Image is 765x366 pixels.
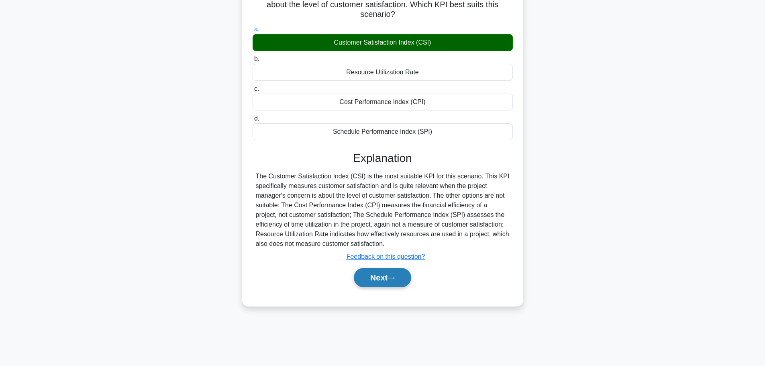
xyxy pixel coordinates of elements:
span: d. [254,115,259,122]
div: Schedule Performance Index (SPI) [253,123,513,140]
div: Cost Performance Index (CPI) [253,94,513,110]
a: Feedback on this question? [347,253,425,260]
h3: Explanation [257,151,508,165]
span: c. [254,85,259,92]
span: b. [254,55,259,62]
div: Customer Satisfaction Index (CSI) [253,34,513,51]
div: Resource Utilization Rate [253,64,513,81]
div: The Customer Satisfaction Index (CSI) is the most suitable KPI for this scenario. This KPI specif... [256,172,510,249]
button: Next [354,268,411,287]
span: a. [254,26,259,33]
